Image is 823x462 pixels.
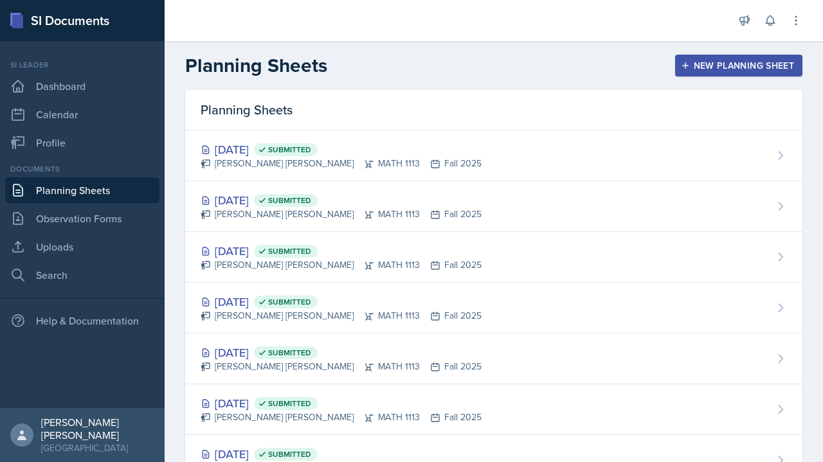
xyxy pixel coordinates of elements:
button: New Planning Sheet [675,55,802,76]
a: [DATE] Submitted [PERSON_NAME] [PERSON_NAME]MATH 1113Fall 2025 [185,232,802,283]
div: [PERSON_NAME] [PERSON_NAME] MATH 1113 Fall 2025 [201,360,482,373]
div: [DATE] [201,293,482,310]
div: [PERSON_NAME] [PERSON_NAME] MATH 1113 Fall 2025 [201,309,482,323]
div: [PERSON_NAME] [PERSON_NAME] MATH 1113 Fall 2025 [201,258,482,272]
span: Submitted [268,145,311,155]
a: Dashboard [5,73,159,99]
a: [DATE] Submitted [PERSON_NAME] [PERSON_NAME]MATH 1113Fall 2025 [185,130,802,181]
a: Planning Sheets [5,177,159,203]
div: Help & Documentation [5,308,159,333]
div: [PERSON_NAME] [PERSON_NAME] MATH 1113 Fall 2025 [201,411,482,424]
div: [DATE] [201,141,482,158]
a: Calendar [5,102,159,127]
div: [GEOGRAPHIC_DATA] [41,441,154,454]
div: Planning Sheets [185,90,802,130]
span: Submitted [268,297,311,307]
div: [PERSON_NAME] [PERSON_NAME] [41,416,154,441]
h2: Planning Sheets [185,54,327,77]
a: Observation Forms [5,206,159,231]
span: Submitted [268,246,311,256]
div: [DATE] [201,191,482,209]
div: Documents [5,163,159,175]
div: [DATE] [201,242,482,260]
span: Submitted [268,195,311,206]
div: New Planning Sheet [683,60,794,71]
span: Submitted [268,348,311,358]
a: [DATE] Submitted [PERSON_NAME] [PERSON_NAME]MATH 1113Fall 2025 [185,181,802,232]
a: [DATE] Submitted [PERSON_NAME] [PERSON_NAME]MATH 1113Fall 2025 [185,333,802,384]
div: [DATE] [201,344,482,361]
a: Search [5,262,159,288]
div: [PERSON_NAME] [PERSON_NAME] MATH 1113 Fall 2025 [201,157,482,170]
a: [DATE] Submitted [PERSON_NAME] [PERSON_NAME]MATH 1113Fall 2025 [185,283,802,333]
a: [DATE] Submitted [PERSON_NAME] [PERSON_NAME]MATH 1113Fall 2025 [185,384,802,435]
div: [PERSON_NAME] [PERSON_NAME] MATH 1113 Fall 2025 [201,208,482,221]
span: Submitted [268,398,311,409]
span: Submitted [268,449,311,459]
div: Si leader [5,59,159,71]
div: [DATE] [201,395,482,412]
a: Uploads [5,234,159,260]
a: Profile [5,130,159,155]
